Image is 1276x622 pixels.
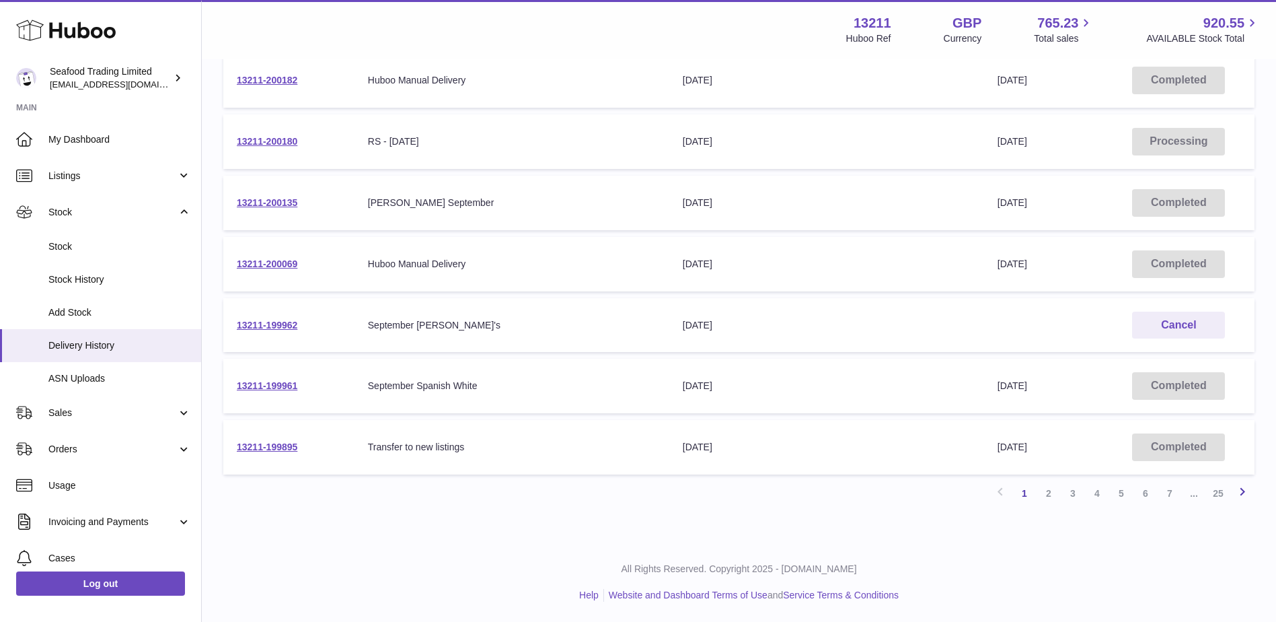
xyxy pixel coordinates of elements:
[1158,481,1182,506] a: 7
[50,65,171,91] div: Seafood Trading Limited
[998,197,1027,208] span: [DATE]
[48,372,191,385] span: ASN Uploads
[16,572,185,596] a: Log out
[1206,481,1230,506] a: 25
[1146,14,1260,45] a: 920.55 AVAILABLE Stock Total
[683,441,971,454] div: [DATE]
[48,273,191,286] span: Stock History
[683,380,971,392] div: [DATE]
[213,563,1265,576] p: All Rights Reserved. Copyright 2025 - [DOMAIN_NAME]
[48,516,177,528] span: Invoicing and Payments
[368,258,656,271] div: Huboo Manual Delivery
[48,407,177,419] span: Sales
[48,479,191,492] span: Usage
[16,68,36,88] img: online@rickstein.com
[237,136,297,147] a: 13211-200180
[368,74,656,87] div: Huboo Manual Delivery
[1037,481,1061,506] a: 2
[854,14,891,32] strong: 13211
[944,32,982,45] div: Currency
[368,319,656,332] div: September [PERSON_NAME]'s
[783,590,899,600] a: Service Terms & Conditions
[1146,32,1260,45] span: AVAILABLE Stock Total
[683,258,971,271] div: [DATE]
[1034,32,1094,45] span: Total sales
[998,442,1027,452] span: [DATE]
[48,170,177,182] span: Listings
[998,258,1027,269] span: [DATE]
[1203,14,1244,32] span: 920.55
[50,79,198,90] span: [EMAIL_ADDRESS][DOMAIN_NAME]
[1037,14,1078,32] span: 765.23
[952,14,981,32] strong: GBP
[998,136,1027,147] span: [DATE]
[609,590,767,600] a: Website and Dashboard Terms of Use
[237,442,297,452] a: 13211-199895
[683,319,971,332] div: [DATE]
[846,32,891,45] div: Huboo Ref
[998,380,1027,391] span: [DATE]
[48,206,177,219] span: Stock
[998,75,1027,85] span: [DATE]
[48,339,191,352] span: Delivery History
[237,258,297,269] a: 13211-200069
[1182,481,1206,506] span: ...
[48,552,191,565] span: Cases
[48,133,191,146] span: My Dashboard
[48,240,191,253] span: Stock
[48,306,191,319] span: Add Stock
[1109,481,1133,506] a: 5
[604,589,899,602] li: and
[368,135,656,148] div: RS - [DATE]
[1034,14,1094,45] a: 765.23 Total sales
[237,197,297,208] a: 13211-200135
[683,135,971,148] div: [DATE]
[1085,481,1109,506] a: 4
[48,443,177,456] span: Orders
[1012,481,1037,506] a: 1
[368,197,656,209] div: [PERSON_NAME] September
[683,197,971,209] div: [DATE]
[1132,312,1225,339] button: Cancel
[237,75,297,85] a: 13211-200182
[368,380,656,392] div: September Spanish White
[683,74,971,87] div: [DATE]
[579,590,599,600] a: Help
[368,441,656,454] div: Transfer to new listings
[237,380,297,391] a: 13211-199961
[1133,481,1158,506] a: 6
[1061,481,1085,506] a: 3
[237,320,297,331] a: 13211-199962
